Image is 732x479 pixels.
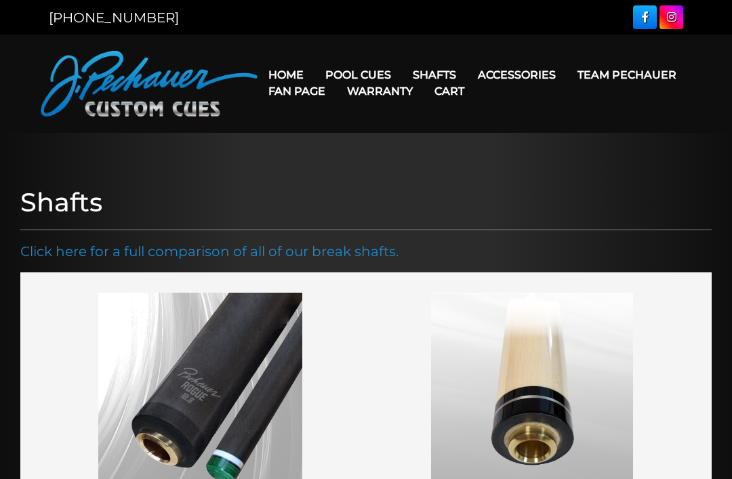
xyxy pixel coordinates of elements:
[20,187,712,218] h1: Shafts
[314,58,402,92] a: Pool Cues
[467,58,567,92] a: Accessories
[20,243,399,259] a: Click here for a full comparison of all of our break shafts.
[336,74,424,108] a: Warranty
[567,58,687,92] a: Team Pechauer
[402,58,467,92] a: Shafts
[258,74,336,108] a: Fan Page
[258,58,314,92] a: Home
[424,74,475,108] a: Cart
[49,9,179,26] a: [PHONE_NUMBER]
[41,51,258,117] img: Pechauer Custom Cues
